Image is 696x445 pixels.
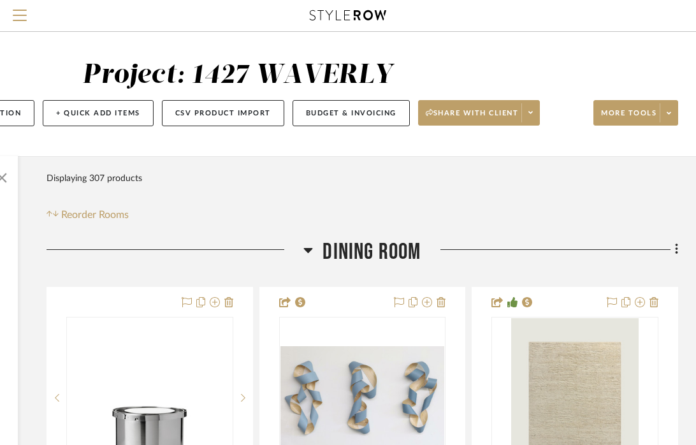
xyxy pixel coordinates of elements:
div: Displaying 307 products [47,166,142,191]
button: Share with client [418,100,540,126]
span: Share with client [426,108,519,128]
span: Reorder Rooms [61,207,129,222]
button: More tools [593,100,678,126]
button: CSV Product Import [162,100,284,126]
button: Budget & Invoicing [293,100,410,126]
button: Reorder Rooms [47,207,129,222]
button: + Quick Add Items [43,100,154,126]
span: Dining Room [323,238,421,266]
span: More tools [601,108,656,128]
div: Project: 1427 WAVERLY [82,62,393,89]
